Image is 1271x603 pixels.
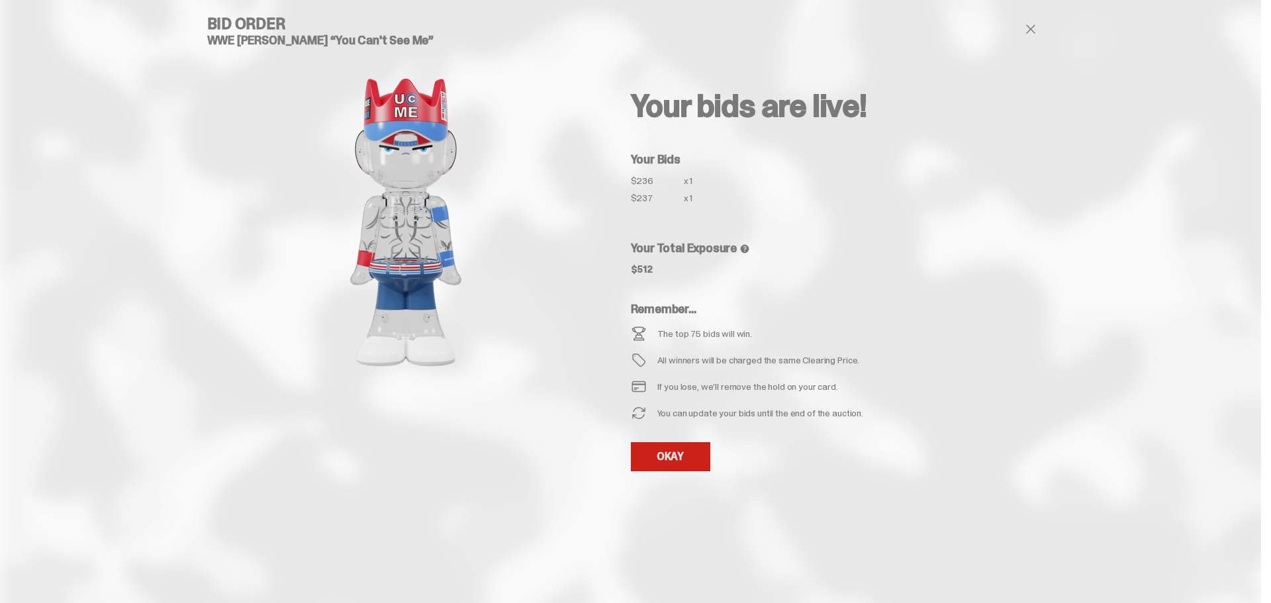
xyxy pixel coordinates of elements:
h5: WWE [PERSON_NAME] “You Can't See Me” [207,34,604,46]
h5: Remember... [631,303,970,315]
div: x 1 [684,176,705,193]
div: $512 [631,265,653,274]
div: You can update your bids until the end of the auction. [657,408,863,418]
div: All winners will be charged the same Clearing Price. [657,355,970,365]
div: x 1 [684,193,705,210]
div: $237 [631,193,684,203]
div: The top 75 bids will win. [657,329,753,338]
div: $236 [631,176,684,185]
h2: Your bids are live! [631,90,1055,122]
h5: Your Bids [631,154,1055,165]
div: If you lose, we’ll remove the hold on your card. [657,382,838,391]
h5: Your Total Exposure [631,242,1055,254]
a: OKAY [631,442,710,471]
img: product image [273,57,538,388]
h4: Bid Order [207,16,604,32]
